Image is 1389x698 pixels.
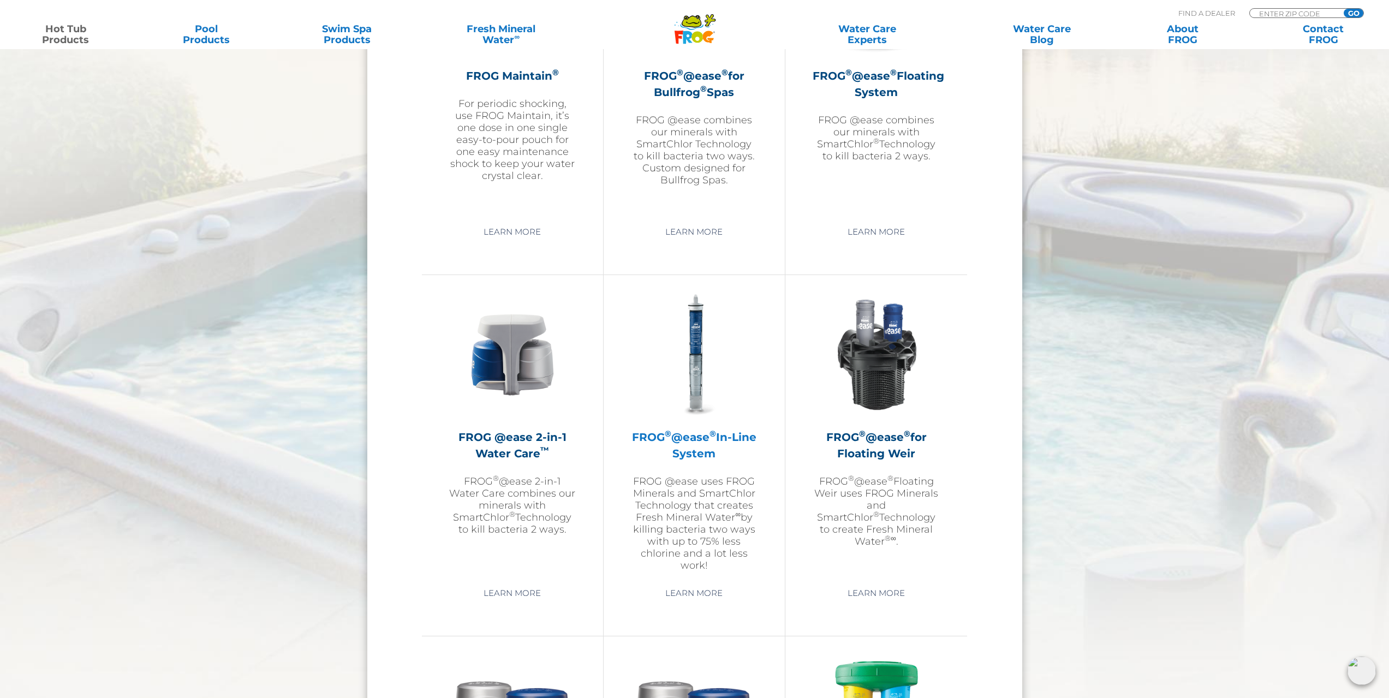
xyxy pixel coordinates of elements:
[873,510,879,518] sup: ®
[449,475,576,535] p: FROG @ease 2-in-1 Water Care combines our minerals with SmartChlor Technology to kill bacteria 2 ...
[873,136,879,145] sup: ®
[677,67,683,77] sup: ®
[835,583,917,603] a: Learn More
[813,68,940,100] h2: FROG @ease Floating System
[11,23,120,45] a: Hot TubProducts
[700,83,707,94] sup: ®
[859,428,866,439] sup: ®
[891,534,896,542] sup: ∞
[540,445,549,455] sup: ™
[471,583,553,603] a: Learn More
[735,510,741,518] sup: ∞
[813,429,940,462] h2: FROG @ease for Floating Weir
[665,428,671,439] sup: ®
[449,291,576,575] a: FROG @ease 2-in-1 Water Care™FROG®@ease 2-in-1 Water Care combines our minerals with SmartChlor®T...
[887,474,893,482] sup: ®
[433,23,570,45] a: Fresh MineralWater∞
[509,510,515,518] sup: ®
[631,429,758,462] h2: FROG @ease In-Line System
[710,428,716,439] sup: ®
[631,291,758,418] img: inline-system-300x300.png
[292,23,401,45] a: Swim SpaProducts
[1128,23,1237,45] a: AboutFROG
[631,114,758,186] p: FROG @ease combines our minerals with SmartChlor Technology to kill bacteria two ways. Custom des...
[152,23,261,45] a: PoolProducts
[813,291,940,418] img: InLineWeir_Front_High_inserting-v2-300x300.png
[493,474,499,482] sup: ®
[449,429,576,462] h2: FROG @ease 2-in-1 Water Care
[1258,9,1332,18] input: Zip Code Form
[552,67,559,77] sup: ®
[1344,9,1363,17] input: GO
[722,67,728,77] sup: ®
[987,23,1096,45] a: Water CareBlog
[1269,23,1378,45] a: ContactFROG
[449,68,576,84] h2: FROG Maintain
[1348,657,1376,685] img: openIcon
[514,32,520,41] sup: ∞
[1178,8,1235,18] p: Find A Dealer
[631,291,758,575] a: FROG®@ease®In-Line SystemFROG @ease uses FROG Minerals and SmartChlor Technology that creates Fre...
[778,23,956,45] a: Water CareExperts
[845,67,852,77] sup: ®
[449,98,576,182] p: For periodic shocking, use FROG Maintain, it’s one dose in one single easy-to-pour pouch for one ...
[835,222,917,242] a: Learn More
[813,114,940,162] p: FROG @ease combines our minerals with SmartChlor Technology to kill bacteria 2 ways.
[890,67,897,77] sup: ®
[653,222,735,242] a: Learn More
[471,222,553,242] a: Learn More
[813,475,940,547] p: FROG @ease Floating Weir uses FROG Minerals and SmartChlor Technology to create Fresh Mineral Wat...
[449,291,576,418] img: @ease-2-in-1-Holder-v2-300x300.png
[885,534,891,542] sup: ®
[848,474,854,482] sup: ®
[813,291,940,575] a: FROG®@ease®for Floating WeirFROG®@ease®Floating Weir uses FROG Minerals and SmartChlor®Technology...
[631,475,758,571] p: FROG @ease uses FROG Minerals and SmartChlor Technology that creates Fresh Mineral Water by killi...
[904,428,910,439] sup: ®
[631,68,758,100] h2: FROG @ease for Bullfrog Spas
[653,583,735,603] a: Learn More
